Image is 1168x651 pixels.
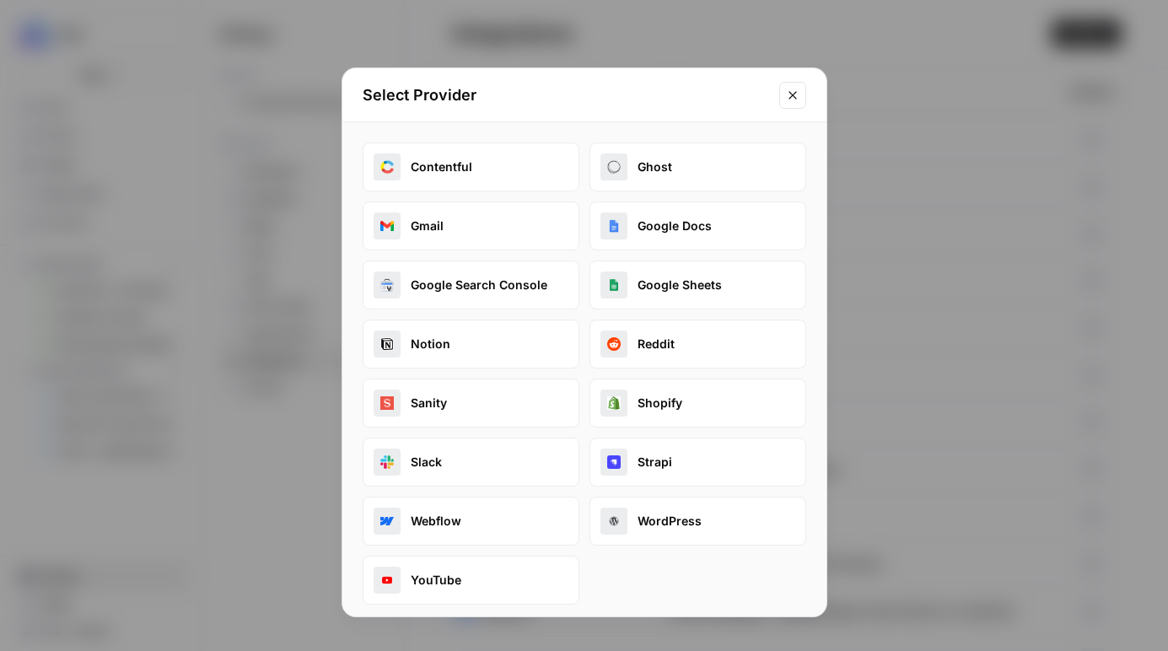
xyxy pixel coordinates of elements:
[380,160,394,174] img: contentful
[363,261,579,309] button: google_search_consoleGoogle Search Console
[607,514,621,528] img: wordpress
[589,320,806,369] button: redditReddit
[607,278,621,292] img: google_sheets
[607,455,621,469] img: strapi
[380,455,394,469] img: slack
[380,396,394,410] img: sanity
[363,143,579,191] button: contentfulContentful
[779,82,806,109] button: Close modal
[589,143,806,191] button: ghostGhost
[607,219,621,233] img: google_docs
[363,497,579,546] button: webflow_oauthWebflow
[363,83,769,107] h2: Select Provider
[589,379,806,428] button: shopifyShopify
[607,337,621,351] img: reddit
[380,278,394,292] img: google_search_console
[363,438,579,487] button: slackSlack
[380,573,394,587] img: youtube
[589,261,806,309] button: google_sheetsGoogle Sheets
[589,497,806,546] button: wordpressWordPress
[607,396,621,410] img: shopify
[589,202,806,250] button: google_docsGoogle Docs
[363,379,579,428] button: sanitySanity
[380,219,394,233] img: gmail
[380,514,394,528] img: webflow_oauth
[363,556,579,605] button: youtubeYouTube
[363,320,579,369] button: notionNotion
[607,160,621,174] img: ghost
[589,438,806,487] button: strapiStrapi
[363,202,579,250] button: gmailGmail
[380,337,394,351] img: notion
